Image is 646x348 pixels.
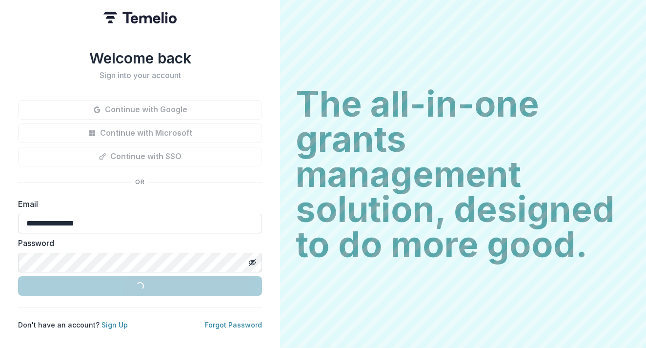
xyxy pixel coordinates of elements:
img: Temelio [103,12,177,23]
label: Password [18,237,256,249]
p: Don't have an account? [18,320,128,330]
label: Email [18,198,256,210]
a: Forgot Password [205,321,262,329]
button: Continue with Microsoft [18,123,262,143]
h1: Welcome back [18,49,262,67]
a: Sign Up [101,321,128,329]
button: Continue with Google [18,100,262,120]
h2: Sign into your account [18,71,262,80]
button: Toggle password visibility [244,255,260,270]
button: Continue with SSO [18,147,262,166]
